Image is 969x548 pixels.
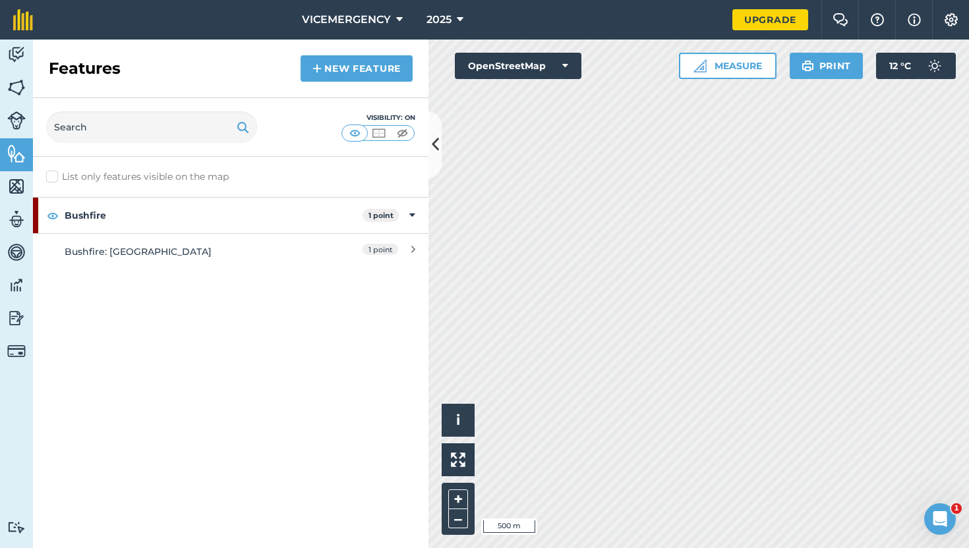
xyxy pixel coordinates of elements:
[7,308,26,328] img: svg+xml;base64,PD94bWwgdmVyc2lvbj0iMS4wIiBlbmNvZGluZz0idXRmLTgiPz4KPCEtLSBHZW5lcmF0b3I6IEFkb2JlIE...
[312,61,322,76] img: svg+xml;base64,PHN2ZyB4bWxucz0iaHR0cDovL3d3dy53My5vcmcvMjAwMC9zdmciIHdpZHRoPSIxNCIgaGVpZ2h0PSIyNC...
[908,12,921,28] img: svg+xml;base64,PHN2ZyB4bWxucz0iaHR0cDovL3d3dy53My5vcmcvMjAwMC9zdmciIHdpZHRoPSIxNyIgaGVpZ2h0PSIxNy...
[922,53,948,79] img: svg+xml;base64,PD94bWwgdmVyc2lvbj0iMS4wIiBlbmNvZGluZz0idXRmLTgiPz4KPCEtLSBHZW5lcmF0b3I6IEFkb2JlIE...
[693,59,707,72] img: Ruler icon
[7,275,26,295] img: svg+xml;base64,PD94bWwgdmVyc2lvbj0iMS4wIiBlbmNvZGluZz0idXRmLTgiPz4KPCEtLSBHZW5lcmF0b3I6IEFkb2JlIE...
[426,12,452,28] span: 2025
[7,78,26,97] img: svg+xml;base64,PHN2ZyB4bWxucz0iaHR0cDovL3d3dy53My5vcmcvMjAwMC9zdmciIHdpZHRoPSI1NiIgaGVpZ2h0PSI2MC...
[47,207,59,223] img: svg+xml;base64,PHN2ZyB4bWxucz0iaHR0cDovL3d3dy53My5vcmcvMjAwMC9zdmciIHdpZHRoPSIxOCIgaGVpZ2h0PSIyNC...
[7,144,26,163] img: svg+xml;base64,PHN2ZyB4bWxucz0iaHR0cDovL3d3dy53My5vcmcvMjAwMC9zdmciIHdpZHRoPSI1NiIgaGVpZ2h0PSI2MC...
[394,126,411,140] img: svg+xml;base64,PHN2ZyB4bWxucz0iaHR0cDovL3d3dy53My5vcmcvMjAwMC9zdmciIHdpZHRoPSI1MCIgaGVpZ2h0PSI0MC...
[924,503,956,535] iframe: Intercom live chat
[363,244,398,255] span: 1 point
[370,126,387,140] img: svg+xml;base64,PHN2ZyB4bWxucz0iaHR0cDovL3d3dy53My5vcmcvMjAwMC9zdmciIHdpZHRoPSI1MCIgaGVpZ2h0PSI0MC...
[33,233,428,269] a: Bushfire: [GEOGRAPHIC_DATA]1 point
[368,211,394,220] strong: 1 point
[448,489,468,509] button: +
[833,13,848,26] img: Two speech bubbles overlapping with the left bubble in the forefront
[732,9,808,30] a: Upgrade
[13,9,33,30] img: fieldmargin Logo
[876,53,956,79] button: 12 °C
[301,55,413,82] a: New feature
[33,198,428,233] div: Bushfire1 point
[7,111,26,130] img: svg+xml;base64,PD94bWwgdmVyc2lvbj0iMS4wIiBlbmNvZGluZz0idXRmLTgiPz4KPCEtLSBHZW5lcmF0b3I6IEFkb2JlIE...
[237,119,249,135] img: svg+xml;base64,PHN2ZyB4bWxucz0iaHR0cDovL3d3dy53My5vcmcvMjAwMC9zdmciIHdpZHRoPSIxOSIgaGVpZ2h0PSIyNC...
[442,404,475,437] button: i
[943,13,959,26] img: A cog icon
[46,170,229,184] label: List only features visible on the map
[790,53,864,79] button: Print
[7,177,26,196] img: svg+xml;base64,PHN2ZyB4bWxucz0iaHR0cDovL3d3dy53My5vcmcvMjAwMC9zdmciIHdpZHRoPSI1NiIgaGVpZ2h0PSI2MC...
[802,58,814,74] img: svg+xml;base64,PHN2ZyB4bWxucz0iaHR0cDovL3d3dy53My5vcmcvMjAwMC9zdmciIHdpZHRoPSIxOSIgaGVpZ2h0PSIyNC...
[7,342,26,360] img: svg+xml;base64,PD94bWwgdmVyc2lvbj0iMS4wIiBlbmNvZGluZz0idXRmLTgiPz4KPCEtLSBHZW5lcmF0b3I6IEFkb2JlIE...
[347,126,363,140] img: svg+xml;base64,PHN2ZyB4bWxucz0iaHR0cDovL3d3dy53My5vcmcvMjAwMC9zdmciIHdpZHRoPSI1MCIgaGVpZ2h0PSI0MC...
[451,452,465,467] img: Four arrows, one pointing top left, one top right, one bottom right and the last bottom left
[7,521,26,534] img: svg+xml;base64,PD94bWwgdmVyc2lvbj0iMS4wIiBlbmNvZGluZz0idXRmLTgiPz4KPCEtLSBHZW5lcmF0b3I6IEFkb2JlIE...
[65,198,363,233] strong: Bushfire
[65,244,299,259] div: Bushfire: [GEOGRAPHIC_DATA]
[889,53,911,79] span: 12 ° C
[7,209,26,229] img: svg+xml;base64,PD94bWwgdmVyc2lvbj0iMS4wIiBlbmNvZGluZz0idXRmLTgiPz4KPCEtLSBHZW5lcmF0b3I6IEFkb2JlIE...
[49,58,121,79] h2: Features
[455,53,581,79] button: OpenStreetMap
[7,45,26,65] img: svg+xml;base64,PD94bWwgdmVyc2lvbj0iMS4wIiBlbmNvZGluZz0idXRmLTgiPz4KPCEtLSBHZW5lcmF0b3I6IEFkb2JlIE...
[7,242,26,262] img: svg+xml;base64,PD94bWwgdmVyc2lvbj0iMS4wIiBlbmNvZGluZz0idXRmLTgiPz4KPCEtLSBHZW5lcmF0b3I6IEFkb2JlIE...
[679,53,777,79] button: Measure
[869,13,885,26] img: A question mark icon
[302,12,391,28] span: VICEMERGENCY
[456,412,460,428] span: i
[46,111,257,143] input: Search
[448,509,468,528] button: –
[341,113,415,123] div: Visibility: On
[951,503,962,514] span: 1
